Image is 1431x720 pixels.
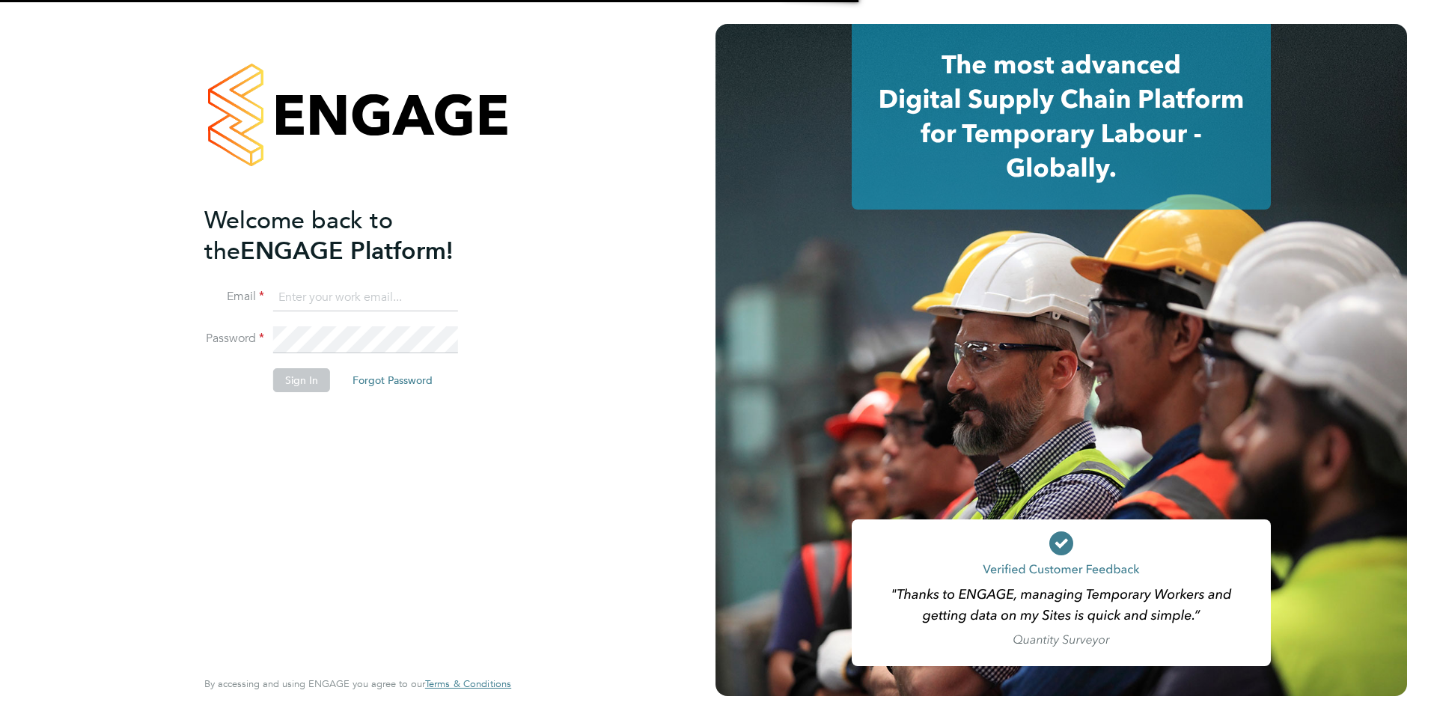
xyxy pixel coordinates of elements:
label: Password [204,331,264,347]
label: Email [204,289,264,305]
button: Forgot Password [341,368,445,392]
span: Welcome back to the [204,206,393,266]
input: Enter your work email... [273,284,458,311]
h2: ENGAGE Platform! [204,205,496,266]
button: Sign In [273,368,330,392]
a: Terms & Conditions [425,678,511,690]
span: By accessing and using ENGAGE you agree to our [204,677,511,690]
span: Terms & Conditions [425,677,511,690]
